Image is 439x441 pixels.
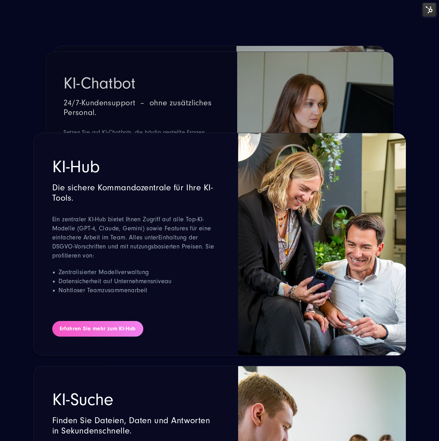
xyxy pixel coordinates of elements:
span: Datensicherheit auf Unternehmensniveau [59,278,172,285]
span: Finden Sie Dateien, Daten und Antworten in Sekundenschnelle. [52,416,210,436]
span: 24/7-Kundensupport – ohne zusätzliches Personal. [63,98,211,117]
img: Zwei Mitarbeitende sitzen in einem modernen Office auf einer Couch und schauen gemeinsam auf ein ... [238,133,406,355]
p: Einhaltung der DSGVO-Vorschriften und mit nutzungsbasierten Preisen. Sie profitieren von: [52,215,220,260]
span: Zentralisierter Modellverwaltung [59,269,149,276]
span: Ein zentraler KI-Hub bietet Ihnen Zugriff auf alle Top-KI-Modelle (GPT-4, Claude, Gemini) sowie F... [52,216,211,241]
h2: KI-Hub [52,158,220,176]
span: Die sichere Kommandozentrale für Ihre KI-Tools. [52,183,213,203]
h2: KI-Suche [52,391,220,408]
span: Nahtloser Teamzusammenarbeit [59,287,147,294]
img: HubSpot Tools-Menüschalter [423,3,436,16]
img: Eine Mitarbeiterin sitzt im Business Outfit an einem Computer und arbeitet Shopware Logo | KI-Lös... [237,52,393,259]
h2: KI-Chatbot [63,75,219,92]
a: Erfahren Sie mehr zum KI-Hub [52,321,143,337]
img: Zwei Kollegen arbeiten gemeinsam an einem Laptop Shopware Logo | KI-Lösungen für Unternehmen von ... [236,46,385,243]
